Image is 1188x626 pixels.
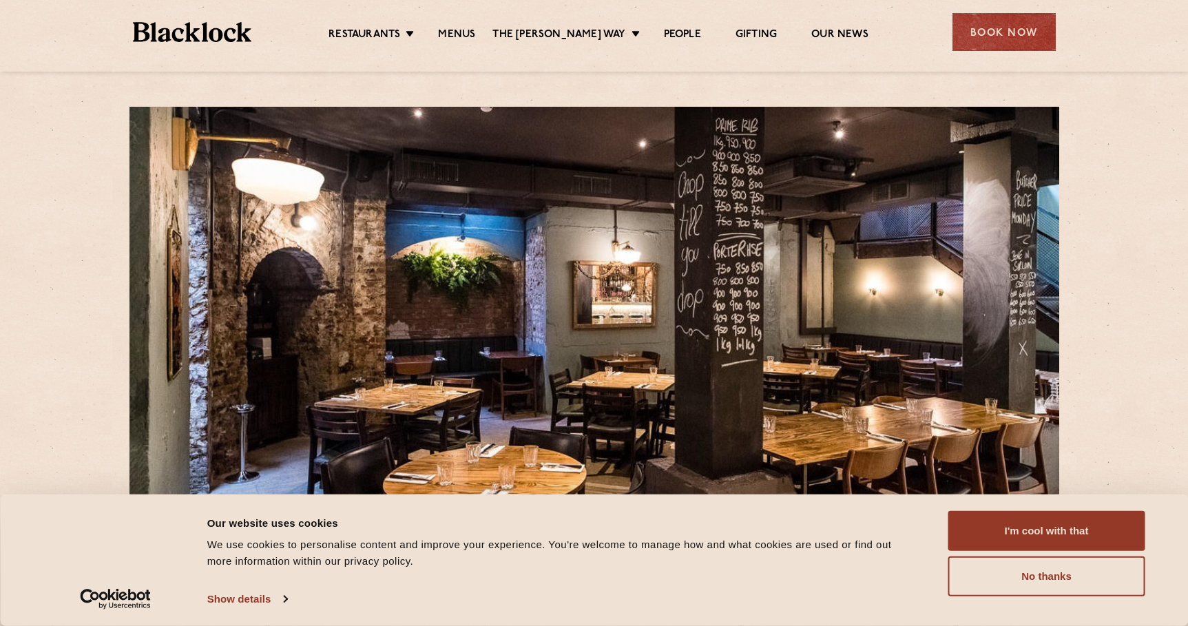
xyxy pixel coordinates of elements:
[736,28,777,43] a: Gifting
[207,514,917,531] div: Our website uses cookies
[55,589,176,609] a: Usercentrics Cookiebot - opens in a new window
[948,511,1145,551] button: I'm cool with that
[438,28,475,43] a: Menus
[948,556,1145,596] button: No thanks
[664,28,701,43] a: People
[207,536,917,570] div: We use cookies to personalise content and improve your experience. You're welcome to manage how a...
[329,28,400,43] a: Restaurants
[492,28,625,43] a: The [PERSON_NAME] Way
[811,28,868,43] a: Our News
[133,22,252,42] img: BL_Textured_Logo-footer-cropped.svg
[952,13,1056,51] div: Book Now
[207,589,287,609] a: Show details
